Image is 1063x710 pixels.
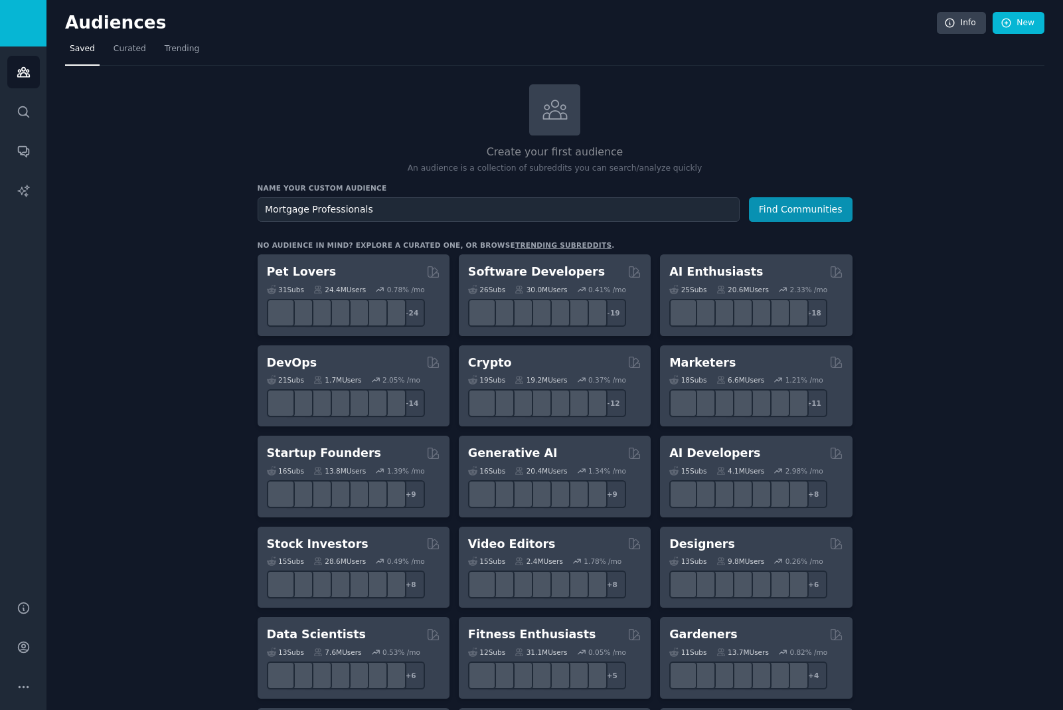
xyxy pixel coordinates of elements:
[468,466,505,476] div: 16 Sub s
[766,393,787,414] img: MarketingResearch
[490,484,511,504] img: dalle2
[785,557,823,566] div: 0.26 % /mo
[307,393,328,414] img: Docker_DevOps
[267,557,304,566] div: 15 Sub s
[546,575,566,595] img: finalcutpro
[785,665,805,685] img: GardenersWorld
[313,466,366,476] div: 13.8M Users
[515,285,567,294] div: 30.0M Users
[109,39,151,66] a: Curated
[673,665,694,685] img: vegetablegardening
[527,302,548,323] img: iOSProgramming
[509,575,529,595] img: premiere
[387,285,425,294] div: 0.78 % /mo
[70,43,95,55] span: Saved
[289,393,309,414] img: AWS_Certified_Experts
[729,665,750,685] img: GardeningUK
[692,484,712,504] img: DeepSeek
[267,264,337,280] h2: Pet Lovers
[382,575,402,595] img: technicalanalysis
[345,302,365,323] img: cockatiel
[270,484,291,504] img: EntrepreneurRideAlong
[267,285,304,294] div: 31 Sub s
[65,39,100,66] a: Saved
[785,393,805,414] img: OnlineMarketing
[490,393,511,414] img: 0xPolygon
[468,536,556,553] h2: Video Editors
[307,665,328,685] img: statistics
[8,12,39,35] img: GummySearch logo
[313,557,366,566] div: 28.6M Users
[716,648,769,657] div: 13.7M Users
[382,393,402,414] img: PlatformEngineers
[345,575,365,595] img: StocksAndTrading
[490,575,511,595] img: editors
[799,389,827,417] div: + 11
[471,302,492,323] img: software
[267,466,304,476] div: 16 Sub s
[748,575,768,595] img: userexperience
[669,648,706,657] div: 11 Sub s
[710,393,731,414] img: AskMarketing
[789,285,827,294] div: 2.33 % /mo
[546,393,566,414] img: defiblockchain
[692,393,712,414] img: bigseo
[785,575,805,595] img: UX_Design
[766,665,787,685] img: UrbanGardening
[258,183,853,193] h3: Name your custom audience
[258,240,615,250] div: No audience in mind? Explore a curated one, or browse .
[669,557,706,566] div: 13 Sub s
[785,302,805,323] img: ArtificalIntelligence
[509,302,529,323] img: learnjavascript
[669,626,738,643] h2: Gardeners
[799,571,827,598] div: + 6
[527,575,548,595] img: VideoEditors
[598,389,626,417] div: + 12
[468,445,558,462] h2: Generative AI
[583,665,604,685] img: personaltraining
[114,43,146,55] span: Curated
[515,466,567,476] div: 20.4M Users
[583,575,604,595] img: postproduction
[468,375,505,385] div: 19 Sub s
[583,484,604,504] img: DreamBooth
[313,285,366,294] div: 24.4M Users
[363,575,384,595] img: swingtrading
[490,302,511,323] img: csharp
[669,445,760,462] h2: AI Developers
[669,285,706,294] div: 25 Sub s
[326,484,347,504] img: ycombinator
[326,575,347,595] img: Trading
[267,375,304,385] div: 21 Sub s
[387,466,425,476] div: 1.39 % /mo
[598,299,626,327] div: + 19
[345,393,365,414] img: platformengineering
[397,299,425,327] div: + 24
[326,393,347,414] img: DevOpsLinks
[729,575,750,595] img: UXDesign
[515,241,612,249] a: trending subreddits
[397,480,425,508] div: + 9
[669,375,706,385] div: 18 Sub s
[584,557,621,566] div: 1.78 % /mo
[160,39,204,66] a: Trending
[692,302,712,323] img: DeepSeek
[363,665,384,685] img: datasets
[468,355,512,371] h2: Crypto
[546,665,566,685] img: fitness30plus
[748,665,768,685] img: flowers
[289,484,309,504] img: SaaS
[307,484,328,504] img: startup
[258,144,853,161] h2: Create your first audience
[307,302,328,323] img: leopardgeckos
[270,665,291,685] img: MachineLearning
[993,12,1044,35] a: New
[397,662,425,689] div: + 6
[471,665,492,685] img: GYM
[785,466,823,476] div: 2.98 % /mo
[363,484,384,504] img: Entrepreneurship
[382,302,402,323] img: dogbreed
[785,375,823,385] div: 1.21 % /mo
[669,264,763,280] h2: AI Enthusiasts
[546,302,566,323] img: reactnative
